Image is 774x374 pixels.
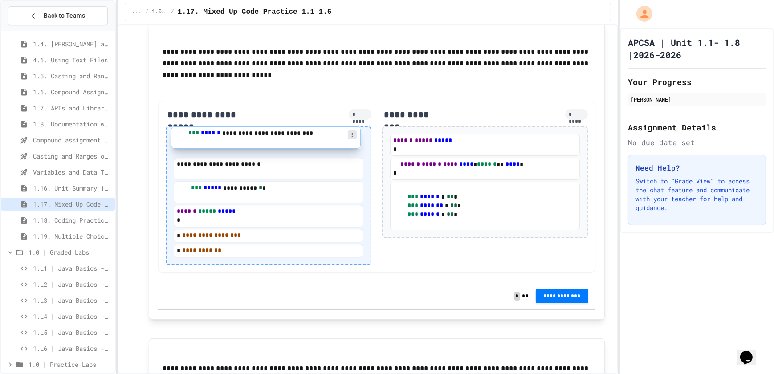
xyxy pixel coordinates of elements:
button: Back to Teams [8,6,108,25]
h3: Need Help? [635,163,758,173]
span: / [145,8,148,16]
div: No due date set [628,137,766,148]
span: 1.6. Compound Assignment Operators [33,87,111,97]
span: 1.L2 | Java Basics - Paragraphs Lab [33,280,111,289]
div: My Account [627,4,655,24]
h2: Assignment Details [628,121,766,134]
span: 1.8. Documentation with Comments and Preconditions [33,119,111,129]
iframe: chat widget [737,338,765,365]
span: 1.5. Casting and Ranges of Values [33,71,111,81]
div: [PERSON_NAME] [631,95,763,103]
span: / [171,8,174,16]
span: 1.L6 | Java Basics - Final Calculator Lab [33,344,111,353]
span: 1.17. Mixed Up Code Practice 1.1-1.6 [178,7,332,17]
h2: Your Progress [628,76,766,88]
span: Casting and Ranges of variables - Quiz [33,151,111,161]
span: 1.L4 | Java Basics - Rectangle Lab [33,312,111,321]
span: 1.L1 | Java Basics - Fish Lab [33,264,111,273]
span: 1.L5 | Java Basics - Mixed Number Lab [33,328,111,337]
span: Back to Teams [44,11,85,20]
span: Variables and Data Types - Quiz [33,167,111,177]
h1: APCSA | Unit 1.1- 1.8 |2026-2026 [628,36,766,61]
p: Switch to "Grade View" to access the chat feature and communicate with your teacher for help and ... [635,177,758,212]
span: Compound assignment operators - Quiz [33,135,111,145]
span: 1.4. [PERSON_NAME] and User Input [33,39,111,49]
span: 4.6. Using Text Files [33,55,111,65]
span: 1.7. APIs and Libraries [33,103,111,113]
span: 1.19. Multiple Choice Exercises for Unit 1a (1.1-1.6) [33,232,111,241]
span: 1.0 | Lessons and Notes [152,8,167,16]
span: 1.L3 | Java Basics - Printing Code Lab [33,296,111,305]
span: 1.18. Coding Practice 1a (1.1-1.6) [33,215,111,225]
span: 1.0 | Graded Labs [29,248,111,257]
span: ... [132,8,142,16]
span: 1.17. Mixed Up Code Practice 1.1-1.6 [33,199,111,209]
span: 1.16. Unit Summary 1a (1.1-1.6) [33,183,111,193]
span: 1.0 | Practice Labs [29,360,111,369]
